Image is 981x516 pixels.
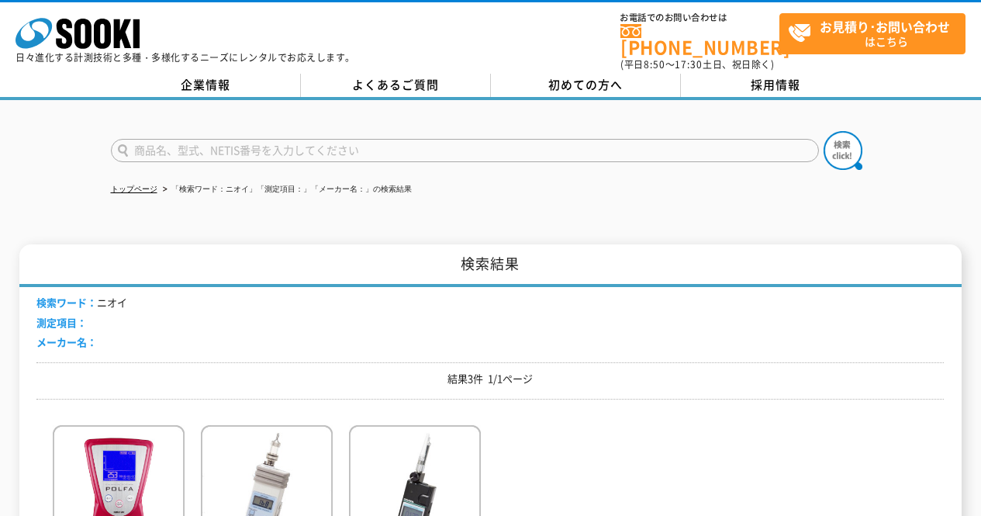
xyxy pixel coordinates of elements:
strong: お見積り･お問い合わせ [820,17,950,36]
span: はこちら [788,14,965,53]
a: 企業情報 [111,74,301,97]
p: 結果3件 1/1ページ [36,371,944,387]
li: 「検索ワード：ニオイ」「測定項目：」「メーカー名：」の検索結果 [160,182,412,198]
a: トップページ [111,185,157,193]
input: 商品名、型式、NETIS番号を入力してください [111,139,819,162]
a: よくあるご質問 [301,74,491,97]
li: ニオイ [36,295,127,311]
span: (平日 ～ 土日、祝日除く) [620,57,774,71]
span: 8:50 [644,57,665,71]
span: 17:30 [675,57,703,71]
h1: 検索結果 [19,244,961,287]
span: 検索ワード： [36,295,97,310]
span: 初めての方へ [548,76,623,93]
a: 初めての方へ [491,74,681,97]
a: [PHONE_NUMBER] [620,24,779,56]
img: btn_search.png [824,131,862,170]
p: 日々進化する計測技術と多種・多様化するニーズにレンタルでお応えします。 [16,53,355,62]
span: 測定項目： [36,315,87,330]
a: 採用情報 [681,74,871,97]
span: お電話でのお問い合わせは [620,13,779,23]
span: メーカー名： [36,334,97,349]
a: お見積り･お問い合わせはこちら [779,13,965,54]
